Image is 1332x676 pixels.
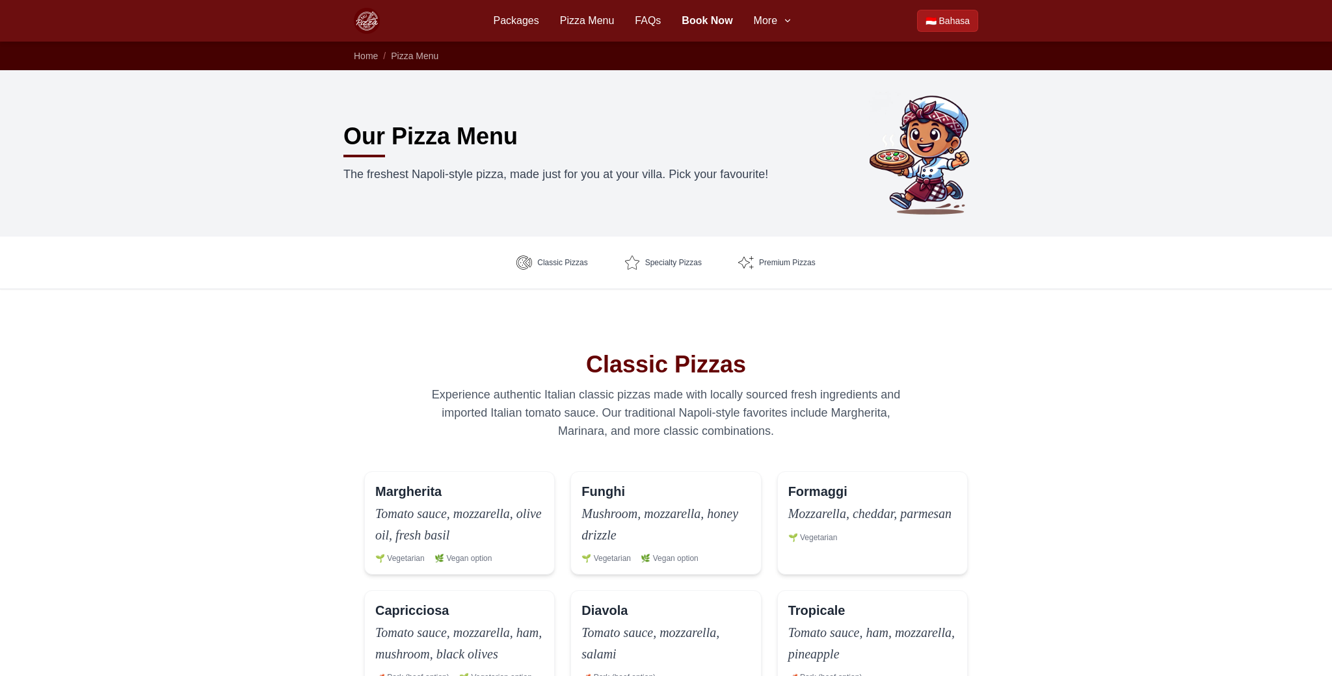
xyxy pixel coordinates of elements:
[570,471,761,575] div: Funghi Pizza (also known as Mushroom, Sweet Mushroom) - Bali Pizza Party
[354,51,378,61] a: Home
[560,13,615,29] a: Pizza Menu
[364,471,555,575] div: Margherita Pizza (also known as Napoli, Plain, Classic) - Bali Pizza Party
[759,257,816,268] span: Premium Pizzas
[939,14,970,27] span: Bahasa
[383,49,386,62] li: /
[343,165,780,183] p: The freshest Napoli-style pizza, made just for you at your villa. Pick your favourite!
[354,8,380,34] img: Bali Pizza Party Logo
[493,13,539,29] a: Packages
[682,13,732,29] a: Book Now
[391,51,438,61] a: Pizza Menu
[777,471,968,575] div: Formaggi Pizza (also known as Cheese) - Bali Pizza Party
[375,553,425,564] span: 🌱 Vegetarian
[788,482,847,500] h3: Formaggi
[645,257,702,268] span: Specialty Pizzas
[754,13,793,29] button: More
[917,10,978,32] a: Beralih ke Bahasa Indonesia
[614,247,712,278] a: Specialty Pizzas
[375,601,449,619] h3: Capricciosa
[434,553,492,564] span: 🌿 Vegan option
[788,532,838,543] span: 🌱 Vegetarian
[516,255,532,270] img: Classic Pizzas
[581,622,750,664] p: Tomato sauce, mozzarella, salami
[788,622,957,664] p: Tomato sauce, ham, mozzarella, pineapple
[728,247,826,278] a: Premium Pizzas
[581,601,628,619] h3: Diavola
[537,257,587,268] span: Classic Pizzas
[375,622,544,664] p: Tomato sauce, mozzarella, ham, mushroom, black olives
[581,482,625,500] h3: Funghi
[788,503,957,525] p: Mozzarella, cheddar, parmesan
[343,123,518,149] h1: Our Pizza Menu
[641,553,698,564] span: 🌿 Vegan option
[624,255,640,270] img: Specialty Pizzas
[581,503,750,545] p: Mushroom, mozzarella, honey drizzle
[864,91,989,216] img: Bli Made holding a pizza
[754,13,777,29] span: More
[788,601,846,619] h3: Tropicale
[364,352,968,378] h2: Classic Pizzas
[738,255,754,270] img: Premium Pizzas
[416,385,916,440] p: Experience authentic Italian classic pizzas made with locally sourced fresh ingredients and impor...
[581,553,631,564] span: 🌱 Vegetarian
[635,13,661,29] a: FAQs
[375,482,442,500] h3: Margherita
[375,503,544,545] p: Tomato sauce, mozzarella, olive oil, fresh basil
[506,247,598,278] a: Classic Pizzas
